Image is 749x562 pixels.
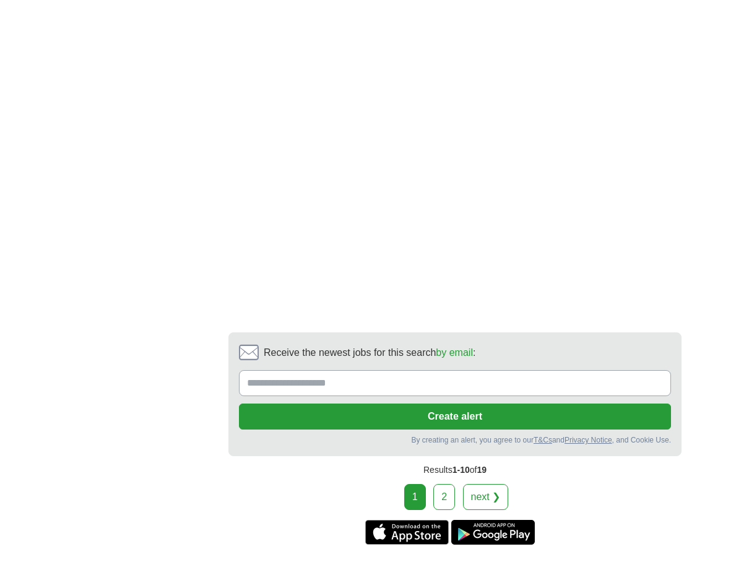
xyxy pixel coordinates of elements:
a: Privacy Notice [565,436,612,444]
a: Get the Android app [451,520,535,545]
a: 2 [433,484,455,510]
span: 1-10 [452,465,470,475]
span: Receive the newest jobs for this search : [264,345,475,360]
span: 19 [477,465,487,475]
a: T&Cs [534,436,552,444]
button: Create alert [239,404,671,430]
a: next ❯ [463,484,509,510]
a: Get the iPhone app [365,520,449,545]
div: 1 [404,484,426,510]
div: By creating an alert, you agree to our and , and Cookie Use. [239,434,671,446]
div: Results of [228,456,682,484]
a: by email [436,347,473,358]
